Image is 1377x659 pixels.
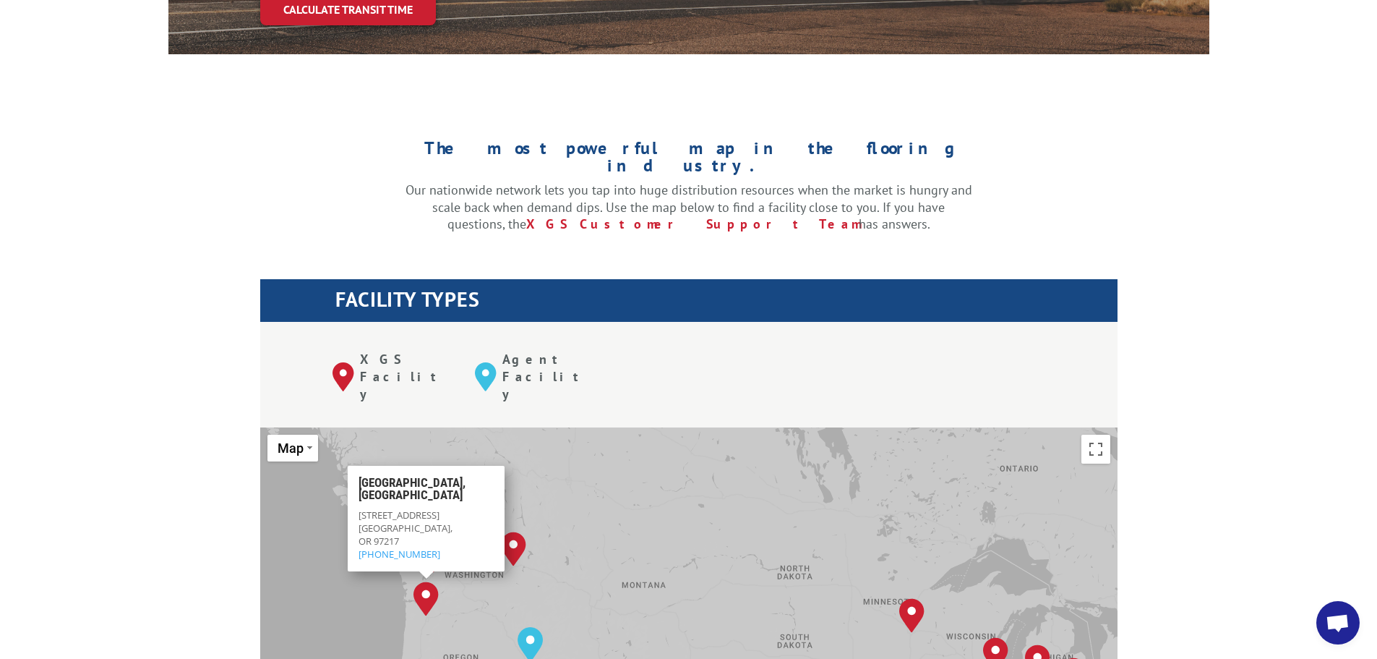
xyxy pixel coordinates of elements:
[413,582,439,616] div: Portland, OR
[359,521,452,547] span: [GEOGRAPHIC_DATA], OR 97217
[502,351,596,402] p: Agent Facility
[359,548,440,561] a: [PHONE_NUMBER]
[526,216,859,232] a: XGS Customer Support Team
[1081,435,1110,464] button: Toggle fullscreen view
[359,508,439,521] span: [STREET_ADDRESS]
[421,538,446,573] div: Kent, WA
[1316,601,1360,645] a: Open chat
[489,471,499,481] span: Close
[406,140,972,182] h1: The most powerful map in the flooring industry.
[899,598,925,633] div: Minneapolis, MN
[278,441,304,456] span: Map
[359,476,494,508] h3: [GEOGRAPHIC_DATA], [GEOGRAPHIC_DATA]
[267,435,318,462] button: Change map style
[335,289,1118,317] h1: FACILITY TYPES
[406,182,972,233] p: Our nationwide network lets you tap into huge distribution resources when the market is hungry an...
[501,532,526,566] div: Spokane, WA
[360,351,453,402] p: XGS Facility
